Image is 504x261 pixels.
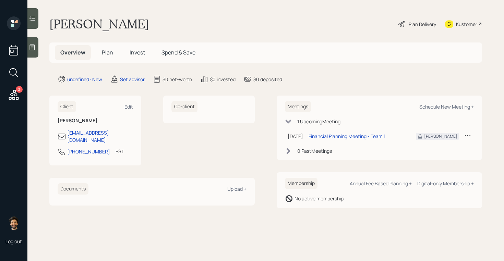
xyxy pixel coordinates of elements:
div: [EMAIL_ADDRESS][DOMAIN_NAME] [67,129,133,144]
div: Annual Fee Based Planning + [350,180,412,187]
div: Kustomer [456,21,477,28]
span: Spend & Save [161,49,195,56]
span: Overview [60,49,85,56]
div: 2 [16,86,23,93]
span: Invest [130,49,145,56]
div: Schedule New Meeting + [419,103,474,110]
span: Plan [102,49,113,56]
div: Log out [5,238,22,245]
div: 0 Past Meeting s [297,147,332,154]
div: [PHONE_NUMBER] [67,148,110,155]
div: 1 Upcoming Meeting [297,118,340,125]
h6: Co-client [171,101,197,112]
img: eric-schwartz-headshot.png [7,216,21,230]
div: $0 deposited [253,76,282,83]
div: Financial Planning Meeting - Team 1 [309,133,385,140]
div: undefined · New [67,76,102,83]
div: No active membership [295,195,344,202]
h6: [PERSON_NAME] [58,118,133,124]
div: [DATE] [288,133,303,140]
div: PST [116,148,124,155]
div: Digital-only Membership + [417,180,474,187]
div: $0 invested [210,76,236,83]
div: $0 net-worth [163,76,192,83]
div: Set advisor [120,76,145,83]
h6: Meetings [285,101,311,112]
div: Edit [124,103,133,110]
h6: Client [58,101,76,112]
h1: [PERSON_NAME] [49,16,149,32]
h6: Membership [285,178,317,189]
div: Plan Delivery [409,21,436,28]
div: [PERSON_NAME] [424,133,457,139]
div: Upload + [227,186,247,192]
h6: Documents [58,183,88,195]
